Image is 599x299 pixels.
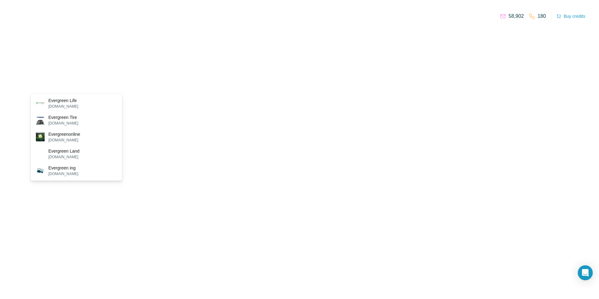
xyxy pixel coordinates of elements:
[36,133,45,141] img: Evergreenonline
[48,97,78,104] p: Evergreen Life
[48,104,78,109] p: [DOMAIN_NAME]
[48,114,78,120] p: Evergreen Tire
[48,171,78,177] p: [DOMAIN_NAME]
[48,120,78,126] p: [DOMAIN_NAME]
[48,148,80,154] p: Evergreen Land
[36,151,45,156] img: Evergreen Land
[48,131,80,137] p: Evergreenonline
[509,12,524,20] p: 58,902
[48,154,80,160] p: [DOMAIN_NAME]
[36,116,45,125] img: Evergreen Tire
[578,265,593,280] div: Open Intercom Messenger
[556,12,585,21] button: Buy credits
[36,102,45,104] img: Evergreen Life
[48,165,78,171] p: Evergreen ing
[538,12,546,20] p: 180
[48,137,80,143] p: [DOMAIN_NAME]
[36,166,45,175] img: Evergreen ing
